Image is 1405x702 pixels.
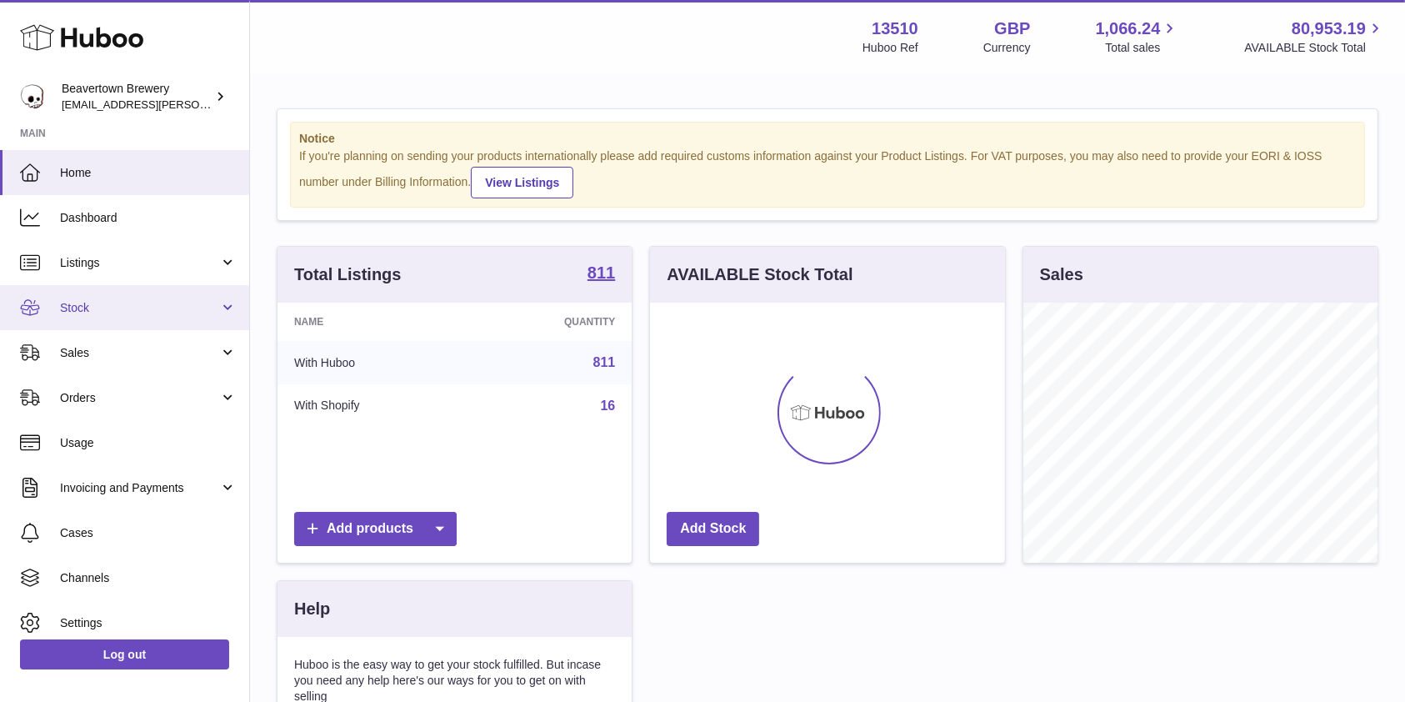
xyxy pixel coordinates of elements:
h3: Total Listings [294,263,402,286]
h3: AVAILABLE Stock Total [667,263,852,286]
th: Name [277,303,468,341]
span: Channels [60,570,237,586]
span: [EMAIL_ADDRESS][PERSON_NAME][DOMAIN_NAME] [62,98,334,111]
span: Orders [60,390,219,406]
img: kit.lowe@beavertownbrewery.co.uk [20,84,45,109]
h3: Help [294,598,330,620]
td: With Shopify [277,384,468,428]
span: AVAILABLE Stock Total [1244,40,1385,56]
div: Huboo Ref [862,40,918,56]
strong: 13510 [872,18,918,40]
strong: Notice [299,131,1356,147]
a: Add products [294,512,457,546]
strong: 811 [587,264,615,281]
span: Home [60,165,237,181]
td: With Huboo [277,341,468,384]
span: 80,953.19 [1292,18,1366,40]
span: Usage [60,435,237,451]
span: Total sales [1105,40,1179,56]
a: 80,953.19 AVAILABLE Stock Total [1244,18,1385,56]
a: 1,066.24 Total sales [1096,18,1180,56]
span: Stock [60,300,219,316]
span: Settings [60,615,237,631]
span: Invoicing and Payments [60,480,219,496]
div: Beavertown Brewery [62,81,212,113]
span: Sales [60,345,219,361]
a: View Listings [471,167,573,198]
a: Add Stock [667,512,759,546]
a: 16 [601,399,616,413]
a: Log out [20,639,229,669]
span: 1,066.24 [1096,18,1161,40]
a: 811 [593,355,616,369]
strong: GBP [994,18,1030,40]
h3: Sales [1040,263,1083,286]
span: Dashboard [60,210,237,226]
th: Quantity [468,303,632,341]
div: Currency [983,40,1031,56]
div: If you're planning on sending your products internationally please add required customs informati... [299,148,1356,198]
a: 811 [587,264,615,284]
span: Cases [60,525,237,541]
span: Listings [60,255,219,271]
